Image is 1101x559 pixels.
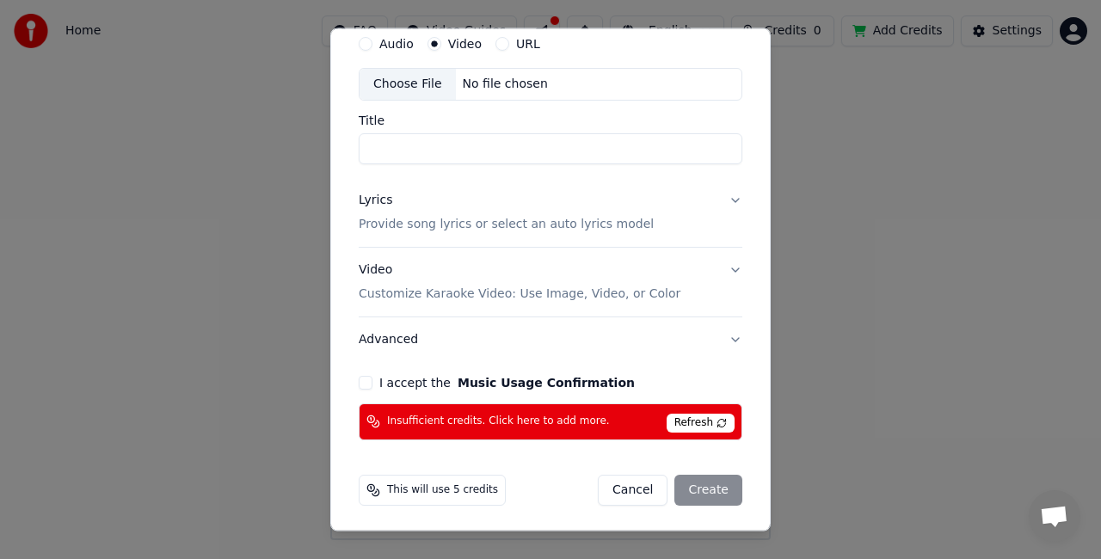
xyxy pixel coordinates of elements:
div: Choose File [360,70,456,101]
div: No file chosen [456,77,555,94]
button: Cancel [598,475,667,506]
label: Audio [379,39,414,51]
button: VideoCustomize Karaoke Video: Use Image, Video, or Color [359,248,742,316]
div: Video [359,261,680,303]
label: I accept the [379,377,635,389]
label: Video [448,39,482,51]
div: Lyrics [359,192,392,209]
span: This will use 5 credits [387,483,498,497]
label: URL [516,39,540,51]
p: Provide song lyrics or select an auto lyrics model [359,216,654,233]
span: Refresh [667,414,735,433]
button: LyricsProvide song lyrics or select an auto lyrics model [359,178,742,247]
span: Insufficient credits. Click here to add more. [387,415,610,429]
button: Advanced [359,317,742,362]
button: I accept the [458,377,635,389]
label: Title [359,114,742,126]
p: Customize Karaoke Video: Use Image, Video, or Color [359,286,680,303]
